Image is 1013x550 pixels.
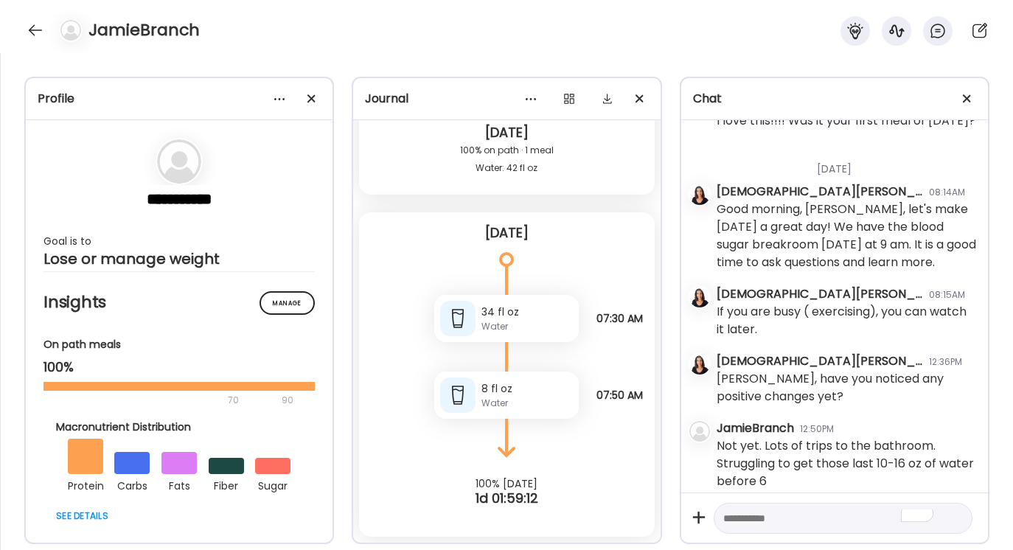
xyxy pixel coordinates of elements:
div: [PERSON_NAME], have you noticed any positive changes yet? [717,370,976,405]
div: [DEMOGRAPHIC_DATA][PERSON_NAME] [717,352,923,370]
div: Good morning, [PERSON_NAME], let's make [DATE] a great day! We have the blood sugar breakroom [DA... [717,201,976,271]
div: 08:14AM [929,186,965,199]
h4: JamieBranch [88,18,200,42]
div: 100% [DATE] [353,478,660,490]
div: Not yet. Lots of trips to the bathroom. Struggling to get those last 10-16 oz of water before 6 [717,437,976,490]
div: protein [68,474,103,495]
div: Journal [365,90,648,108]
div: Profile [38,90,321,108]
div: I love this!!!! Was it your first meal of [DATE]? [717,112,975,130]
div: 12:36PM [929,355,962,369]
div: 12:50PM [800,422,834,436]
div: Macronutrient Distribution [56,420,302,435]
div: Manage [260,291,315,315]
div: 100% [43,358,315,376]
img: bg-avatar-default.svg [689,421,710,442]
div: [DATE] [371,224,642,242]
span: 07:30 AM [596,312,643,325]
div: On path meals [43,337,315,352]
div: carbs [114,474,150,495]
h2: Insights [43,291,315,313]
div: 90 [280,391,295,409]
img: avatars%2FmcUjd6cqKYdgkG45clkwT2qudZq2 [689,354,710,375]
div: fiber [209,474,244,495]
div: 34 fl oz [481,304,573,320]
img: bg-avatar-default.svg [157,139,201,184]
div: [DATE] [371,124,642,142]
div: 1d 01:59:12 [353,490,660,507]
div: 08:15AM [929,288,965,302]
textarea: To enrich screen reader interactions, please activate Accessibility in Grammarly extension settings [723,509,936,527]
div: Goal is to [43,232,315,250]
div: sugar [255,474,290,495]
div: Chat [693,90,976,108]
div: If you are busy ( exercising), you can watch it later. [717,303,976,338]
div: JamieBranch [717,420,794,437]
span: 07:50 AM [596,389,643,402]
div: Water [481,320,573,333]
div: fats [161,474,197,495]
div: Lose or manage weight [43,250,315,268]
div: Water [481,397,573,410]
img: avatars%2FmcUjd6cqKYdgkG45clkwT2qudZq2 [689,184,710,205]
img: avatars%2FmcUjd6cqKYdgkG45clkwT2qudZq2 [689,287,710,307]
div: [DEMOGRAPHIC_DATA][PERSON_NAME] [717,183,923,201]
img: bg-avatar-default.svg [60,20,81,41]
div: 100% on path · 1 meal Water: 42 fl oz [371,142,642,177]
div: [DEMOGRAPHIC_DATA][PERSON_NAME] [717,285,923,303]
div: 70 [43,391,277,409]
div: [DATE] [717,144,976,183]
div: 8 fl oz [481,381,573,397]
